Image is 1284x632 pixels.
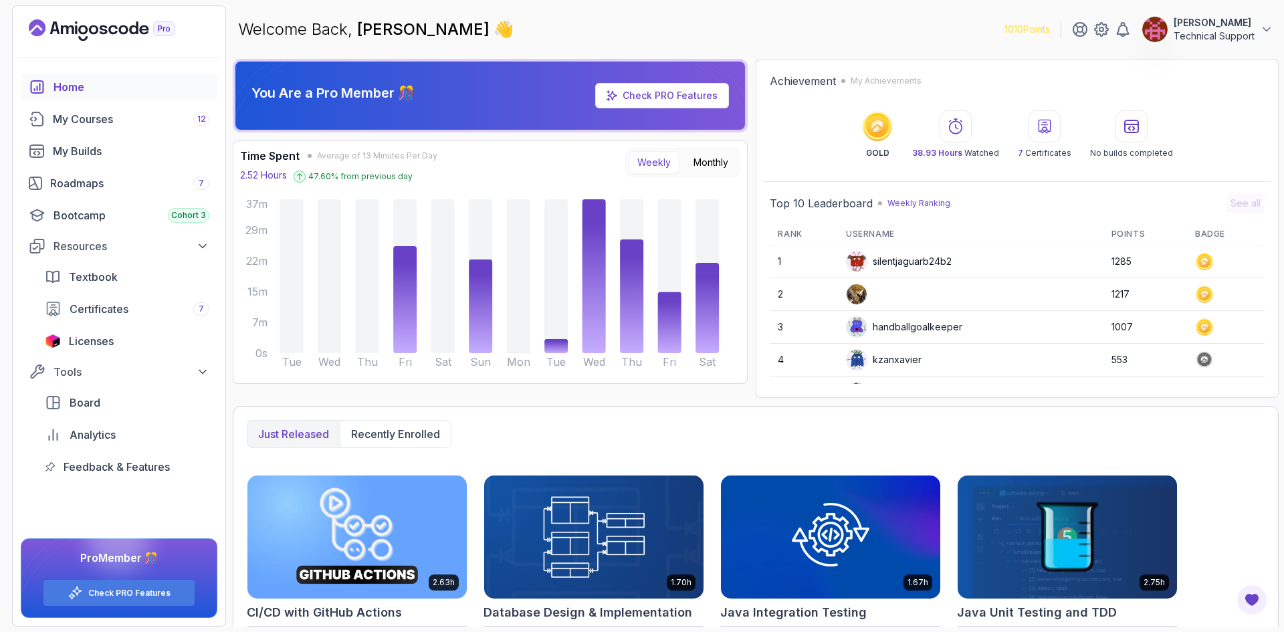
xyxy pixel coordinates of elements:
tspan: 15m [247,285,267,298]
p: GOLD [866,148,889,159]
p: 47.60 % from previous day [308,171,413,182]
span: 7 [1018,148,1023,158]
th: Rank [770,223,838,245]
div: Home [53,79,209,95]
h2: Top 10 Leaderboard [770,195,873,211]
tspan: 29m [245,223,267,237]
a: builds [21,138,217,165]
a: roadmaps [21,170,217,197]
tspan: Thu [621,355,642,368]
p: Welcome Back, [238,19,514,40]
span: Average of 13 Minutes Per Day [317,150,437,161]
span: Certificates [70,301,128,317]
tspan: Tue [546,355,566,368]
p: 2.52 Hours [240,169,287,182]
button: Just released [247,421,340,447]
tspan: 37m [246,197,267,211]
h2: Java Integration Testing [720,603,867,622]
tspan: Fri [663,355,676,368]
div: handballgoalkeeper [846,316,962,338]
button: Recently enrolled [340,421,451,447]
button: user profile image[PERSON_NAME]Technical Support [1142,16,1273,43]
div: My Builds [53,143,209,159]
img: CI/CD with GitHub Actions card [247,476,467,599]
a: feedback [37,453,217,480]
a: analytics [37,421,217,448]
td: 1285 [1103,245,1187,278]
img: default monster avatar [847,350,867,370]
tspan: 22m [246,254,267,268]
a: board [37,389,217,416]
tspan: Sat [699,355,716,368]
a: home [21,74,217,100]
div: Tools [53,364,209,380]
img: Java Unit Testing and TDD card [958,476,1177,599]
div: Resources [53,238,209,254]
p: 2.75h [1144,577,1165,588]
div: kzanxavier [846,349,922,371]
button: Tools [21,360,217,384]
button: See all [1226,194,1265,213]
tspan: 7m [252,316,267,329]
h2: Database Design & Implementation [484,603,692,622]
a: certificates [37,296,217,322]
button: Open Feedback Button [1236,584,1268,616]
tspan: Tue [282,355,302,368]
p: Just released [258,426,329,442]
p: Recently enrolled [351,426,440,442]
span: Textbook [69,269,118,285]
h2: Java Unit Testing and TDD [957,603,1117,622]
p: No builds completed [1090,148,1173,159]
th: Username [838,223,1103,245]
td: 5 [770,377,838,409]
a: licenses [37,328,217,354]
button: Resources [21,234,217,258]
img: default monster avatar [847,317,867,337]
div: btharwani [846,382,916,403]
p: [PERSON_NAME] [1174,16,1255,29]
a: bootcamp [21,202,217,229]
span: Cohort 3 [171,210,206,221]
p: Weekly Ranking [887,198,950,209]
span: Board [70,395,100,411]
tspan: Wed [583,355,605,368]
p: Certificates [1018,148,1071,159]
p: 1.70h [671,577,691,588]
h2: Achievement [770,73,836,89]
button: Check PRO Features [43,579,195,607]
td: 1217 [1103,278,1187,311]
button: Monthly [685,151,737,174]
span: [PERSON_NAME] [357,19,494,39]
div: silentjaguarb24b2 [846,251,952,272]
td: 2 [770,278,838,311]
tspan: Mon [507,355,530,368]
a: courses [21,106,217,132]
a: Landing page [29,19,205,41]
tspan: Wed [318,355,340,368]
tspan: Thu [357,355,378,368]
img: default monster avatar [847,251,867,272]
tspan: 0s [255,346,267,360]
p: 1010 Points [1004,23,1050,36]
p: 2.63h [433,577,455,588]
span: 👋 [494,19,514,40]
td: 414 [1103,377,1187,409]
img: user profile image [1142,17,1168,42]
span: Feedback & Features [64,459,170,475]
div: My Courses [53,111,209,127]
img: Database Design & Implementation card [484,476,704,599]
p: Watched [912,148,999,159]
span: 7 [199,304,204,314]
div: Bootcamp [53,207,209,223]
td: 4 [770,344,838,377]
th: Badge [1187,223,1265,245]
h2: CI/CD with GitHub Actions [247,603,402,622]
td: 1007 [1103,311,1187,344]
span: Analytics [70,427,116,443]
a: Check PRO Features [595,83,729,108]
a: Check PRO Features [88,588,171,599]
button: Weekly [629,151,679,174]
p: You Are a Pro Member 🎊 [251,84,415,102]
tspan: Sun [470,355,491,368]
td: 3 [770,311,838,344]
